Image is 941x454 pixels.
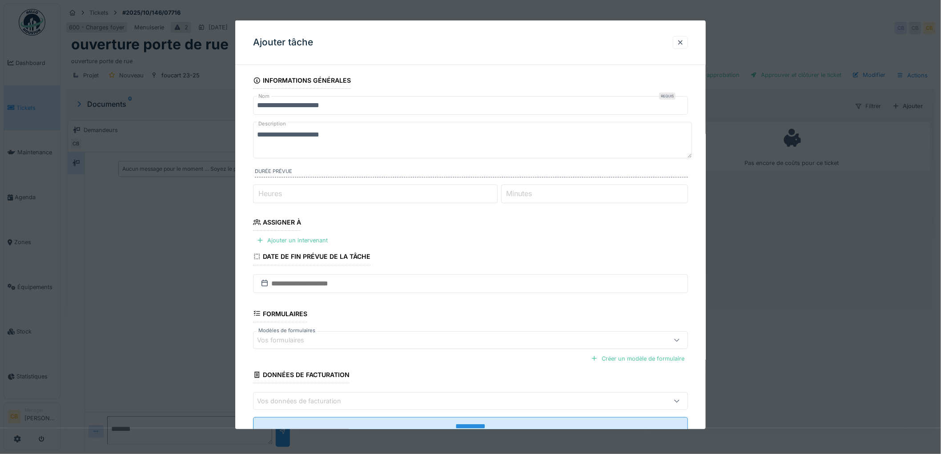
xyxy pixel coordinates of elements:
label: Minutes [505,188,534,199]
div: Assigner à [253,216,301,231]
label: Description [257,118,288,129]
div: Ajouter un intervenant [253,234,331,246]
div: Requis [659,92,676,100]
h3: Ajouter tâche [253,37,313,48]
div: Formulaires [253,307,307,322]
div: Vos données de facturation [257,396,354,406]
label: Nom [257,92,271,100]
div: Vos formulaires [257,335,317,345]
label: Heures [257,188,284,199]
div: Date de fin prévue de la tâche [253,250,370,265]
div: Informations générales [253,74,351,89]
label: Durée prévue [255,168,688,177]
div: Créer un modèle de formulaire [587,353,688,365]
label: Modèles de formulaires [257,327,317,334]
div: Données de facturation [253,368,350,383]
